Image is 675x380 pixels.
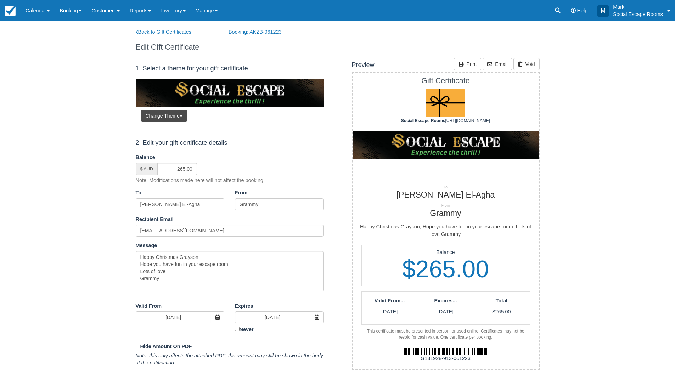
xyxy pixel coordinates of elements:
input: Hide Amount On PDF [136,344,140,348]
a: Back to Gift Certificates [130,28,224,36]
p: To [347,185,544,190]
label: Expires [235,302,253,310]
input: Never [235,327,240,331]
div: This certificate must be presented in person, or used online. Certificates may not be resold for ... [361,328,530,340]
a: Booking: AKZB-061223 [223,28,316,36]
input: 0.00 [157,163,197,175]
img: checkfront-main-nav-mini-logo.png [5,6,16,16]
input: Email [136,225,324,237]
h2: Grammy [347,209,544,218]
p: Social Escape Rooms [613,11,663,18]
h4: 2. Edit your gift certificate details [136,140,324,147]
p: [DATE] [417,308,473,316]
label: Valid From [136,302,162,310]
span: [URL][DOMAIN_NAME] [401,118,490,123]
div: Happy Christmas Grayson, Hope you have fun in your escape room. Lots of love Grammy [353,218,539,245]
h1: Edit Gift Certificate [130,43,327,51]
a: Print [454,58,481,70]
img: L10-1 [353,131,539,159]
label: From [235,189,253,197]
h4: 1. Select a theme for your gift certificate [136,65,324,72]
a: Email [483,58,512,70]
button: Change Theme [141,110,187,122]
strong: Social Escape Rooms [401,118,445,123]
label: Hide Amount On PDF [136,342,324,350]
h4: Preview [352,62,375,69]
label: Recipient Email [136,216,174,223]
input: Name [235,198,324,210]
strong: Valid From... [375,298,405,304]
span: Help [577,8,588,13]
label: Never [235,325,324,333]
label: To [136,189,153,197]
em: Note: this only affects the attached PDF; the amount may still be shown in the body of the notifi... [136,353,324,366]
input: Name [136,198,224,210]
strong: Expires... [434,298,457,304]
p: Mark [613,4,663,11]
p: [DATE] [362,308,418,316]
img: L10-1 [136,79,324,107]
textarea: Happy Christmas Grayson, Hope you have fun in your escape room. Lots of love Grammy [136,251,324,291]
img: Lgc_logo_settings-gc_logo [426,89,465,117]
p: From [347,203,544,208]
i: Help [571,8,576,13]
label: Balance [136,154,155,161]
h1: Gift Certificate [347,76,544,85]
strong: Total [496,298,507,304]
label: Message [136,242,157,249]
p: Balance [362,249,530,256]
p: Note: Modifications made here will not affect the booking. [136,177,265,184]
h1: $265.00 [362,256,530,282]
h2: [PERSON_NAME] El-Agha [347,191,544,199]
div: M [597,5,609,17]
p: $265.00 [473,308,529,316]
div: G131928-913-061223 [347,355,544,362]
a: Void [513,58,539,70]
small: $ AUD [140,166,153,171]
